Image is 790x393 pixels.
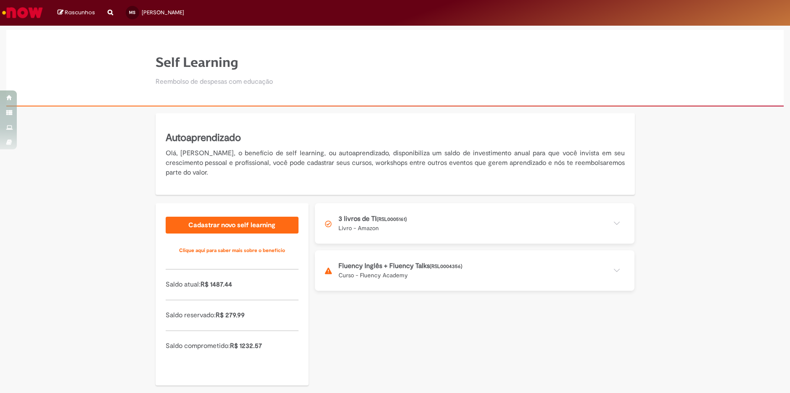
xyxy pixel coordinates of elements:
[129,10,135,15] span: MS
[230,342,262,350] span: R$ 1232.57
[201,280,232,289] span: R$ 1487.44
[166,280,299,289] p: Saldo atual:
[142,9,184,16] span: [PERSON_NAME]
[156,78,273,86] h2: Reembolso de despesas com educação
[166,131,625,145] h5: Autoaprendizado
[166,311,299,320] p: Saldo reservado:
[166,242,299,259] a: Clique aqui para saber mais sobre o benefício
[166,149,625,178] p: Olá, [PERSON_NAME], o benefício de self learning, ou autoaprendizado, disponibiliza um saldo de i...
[156,55,273,70] h1: Self Learning
[216,311,245,319] span: R$ 279.99
[65,8,95,16] span: Rascunhos
[166,341,299,351] p: Saldo comprometido:
[1,4,44,21] img: ServiceNow
[166,217,299,234] a: Cadastrar novo self learning
[58,9,95,17] a: Rascunhos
